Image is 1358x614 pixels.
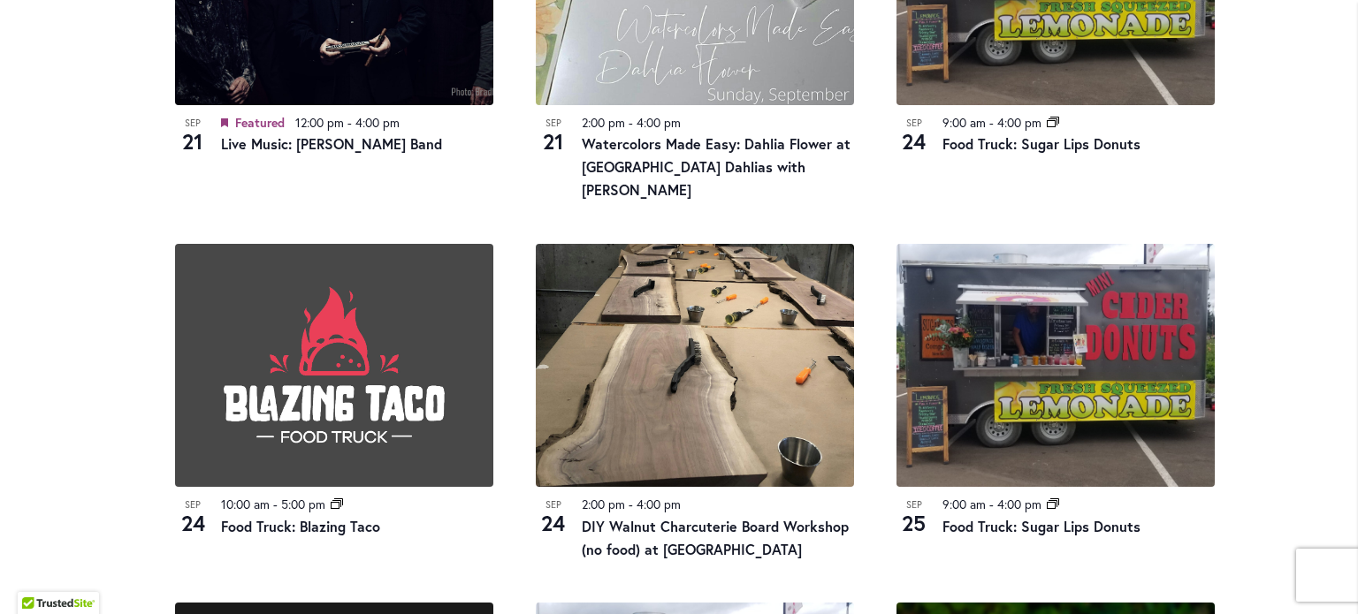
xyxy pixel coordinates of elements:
[629,114,633,131] span: -
[175,497,210,512] span: Sep
[175,116,210,131] span: Sep
[942,496,986,512] time: 9:00 am
[221,134,442,153] a: Live Music: [PERSON_NAME] Band
[175,244,493,487] img: Blazing Taco Food Truck
[896,497,932,512] span: Sep
[273,496,278,512] span: -
[896,126,932,156] span: 24
[295,114,344,131] time: 12:00 pm
[997,114,1041,131] time: 4:00 pm
[582,114,625,131] time: 2:00 pm
[942,134,1141,153] a: Food Truck: Sugar Lips Donuts
[347,114,352,131] span: -
[221,113,228,133] em: Featured
[13,551,63,601] iframe: Launch Accessibility Center
[629,496,633,512] span: -
[637,496,681,512] time: 4:00 pm
[637,114,681,131] time: 4:00 pm
[536,116,571,131] span: Sep
[536,126,571,156] span: 21
[536,244,854,487] img: a65a12774e6fb6f50f9b5314966d6262
[175,126,210,156] span: 21
[582,134,851,199] a: Watercolors Made Easy: Dahlia Flower at [GEOGRAPHIC_DATA] Dahlias with [PERSON_NAME]
[582,517,849,558] a: DIY Walnut Charcuterie Board Workshop (no food) at [GEOGRAPHIC_DATA]
[997,496,1041,512] time: 4:00 pm
[175,508,210,538] span: 24
[896,244,1215,487] img: Food Truck: Sugar Lips Apple Cider Donuts
[221,496,270,512] time: 10:00 am
[355,114,400,131] time: 4:00 pm
[536,497,571,512] span: Sep
[896,116,932,131] span: Sep
[281,496,325,512] time: 5:00 pm
[942,114,986,131] time: 9:00 am
[989,114,994,131] span: -
[536,508,571,538] span: 24
[221,517,380,535] a: Food Truck: Blazing Taco
[582,496,625,512] time: 2:00 pm
[942,517,1141,535] a: Food Truck: Sugar Lips Donuts
[989,496,994,512] span: -
[896,508,932,538] span: 25
[235,114,285,131] span: Featured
